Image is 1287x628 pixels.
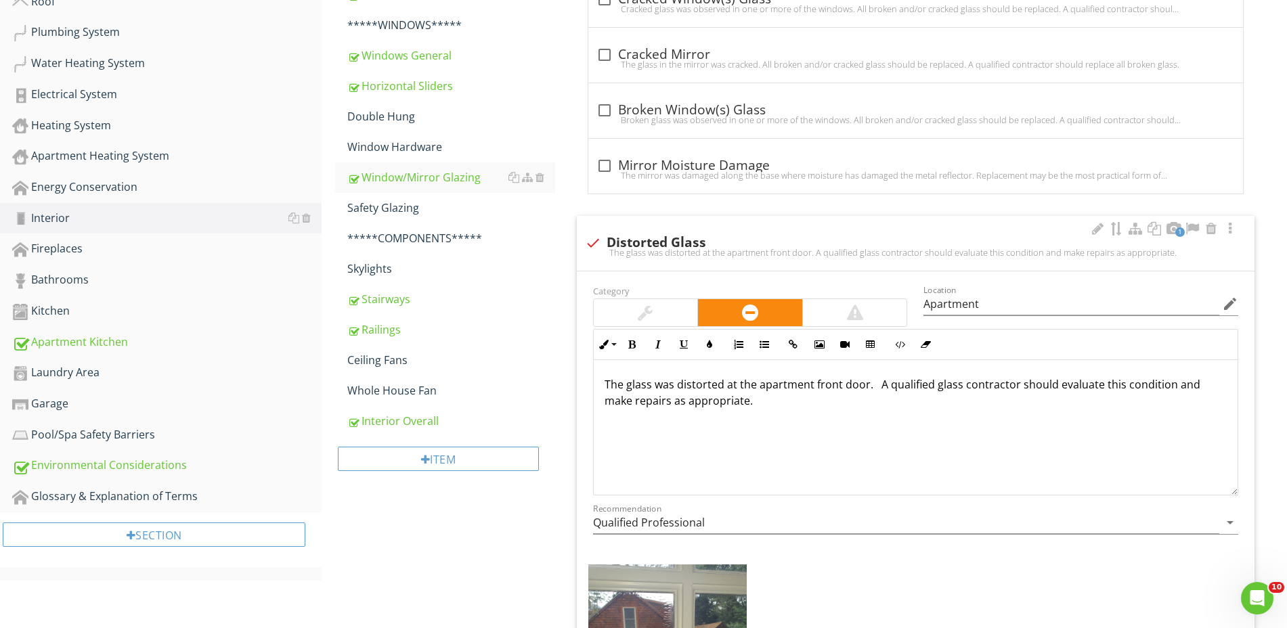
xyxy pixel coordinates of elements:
div: Whole House Fan [347,382,554,399]
button: Clear Formatting [913,332,938,357]
span: 10 [1269,582,1284,593]
input: Location [923,293,1219,315]
i: edit [1222,296,1238,312]
button: Colors [697,332,722,357]
div: Energy Conservation [12,179,322,196]
div: Heating System [12,117,322,135]
button: Inline Style [594,332,619,357]
div: Environmental Considerations [12,457,322,474]
div: Electrical System [12,86,322,104]
button: Insert Link (Ctrl+K) [781,332,806,357]
div: Section [3,522,305,547]
button: Bold (Ctrl+B) [619,332,645,357]
iframe: Intercom live chat [1241,582,1273,614]
div: Apartment Heating System [12,148,322,165]
div: Railings [347,321,554,338]
button: Insert Table [858,332,884,357]
div: Fireplaces [12,240,322,258]
div: The glass was distorted at the apartment front door. A qualified glass contractor should evaluate... [585,247,1246,258]
div: Ceiling Fans [347,352,554,368]
div: The mirror was damaged along the base where moisture has damaged the metal reflector. Replacement... [596,170,1235,181]
div: Glossary & Explanation of Terms [12,488,322,506]
div: Garage [12,395,322,413]
input: Recommendation [593,512,1219,534]
button: Ordered List [726,332,751,357]
div: Apartment Kitchen [12,334,322,351]
p: The glass was distorted at the apartment front door. A qualified glass contractor should evaluate... [605,376,1227,409]
button: Code View [887,332,913,357]
div: Bathrooms [12,271,322,289]
button: Insert Video [832,332,858,357]
button: Underline (Ctrl+U) [671,332,697,357]
button: Italic (Ctrl+I) [645,332,671,357]
div: Pool/Spa Safety Barriers [12,426,322,444]
div: Broken glass was observed in one or more of the windows. All broken and/or cracked glass should b... [596,114,1235,125]
div: Item [338,447,538,471]
div: Windows General [347,47,554,64]
div: The glass in the mirror was cracked. All broken and/or cracked glass should be replaced. A qualif... [596,59,1235,70]
div: Cracked glass was observed in one or more of the windows. All broken and/or cracked glass should ... [596,3,1235,14]
div: Window Hardware [347,139,554,155]
div: Skylights [347,261,554,277]
div: Double Hung [347,108,554,125]
div: Laundry Area [12,364,322,382]
div: Horizontal Sliders [347,78,554,94]
span: 1 [1175,227,1185,237]
i: arrow_drop_down [1222,514,1238,531]
div: Kitchen [12,302,322,320]
div: Stairways [347,291,554,307]
div: Safety Glazing [347,200,554,216]
div: Plumbing System [12,24,322,41]
div: Interior [12,210,322,227]
div: Interior Overall [347,413,554,429]
div: Water Heating System [12,55,322,72]
button: Insert Image (Ctrl+P) [806,332,832,357]
div: Window/Mirror Glazing [347,169,554,185]
label: Category [593,285,629,297]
